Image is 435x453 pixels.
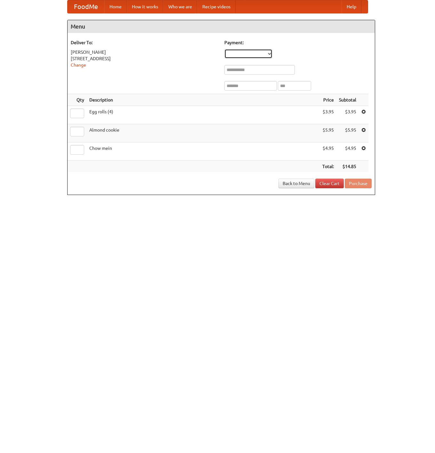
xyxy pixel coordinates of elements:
td: $5.95 [320,124,336,142]
th: Qty [68,94,87,106]
a: Clear Cart [315,179,344,188]
td: Egg rolls (4) [87,106,320,124]
td: Chow mein [87,142,320,161]
h4: Menu [68,20,375,33]
th: $14.85 [336,161,359,173]
a: How it works [127,0,163,13]
a: Home [104,0,127,13]
a: Recipe videos [197,0,236,13]
a: Back to Menu [278,179,314,188]
th: Price [320,94,336,106]
div: [STREET_ADDRESS] [71,55,218,62]
th: Description [87,94,320,106]
h5: Deliver To: [71,39,218,46]
th: Subtotal [336,94,359,106]
a: Who we are [163,0,197,13]
a: FoodMe [68,0,104,13]
div: [PERSON_NAME] [71,49,218,55]
td: Almond cookie [87,124,320,142]
td: $3.95 [336,106,359,124]
a: Help [342,0,361,13]
h5: Payment: [224,39,372,46]
td: $4.95 [336,142,359,161]
td: $4.95 [320,142,336,161]
button: Purchase [345,179,372,188]
td: $3.95 [320,106,336,124]
a: Change [71,62,86,68]
td: $5.95 [336,124,359,142]
th: Total: [320,161,336,173]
